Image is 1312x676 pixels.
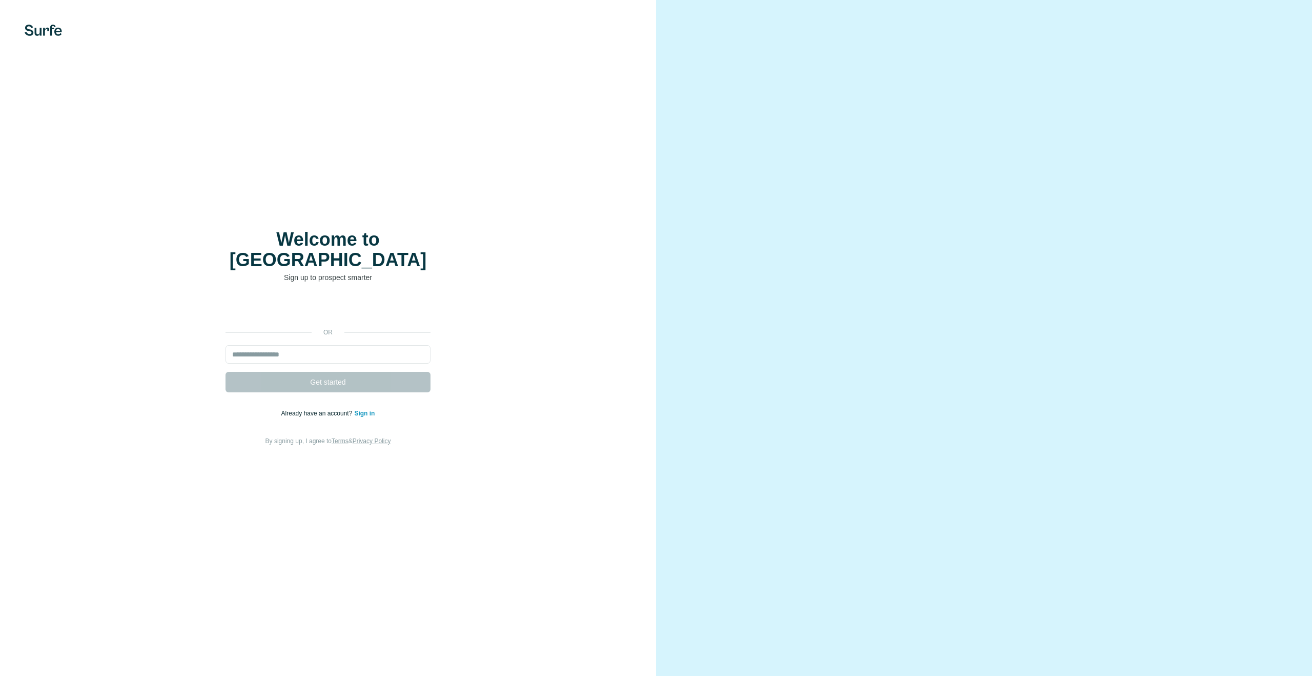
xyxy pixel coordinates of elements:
[225,229,430,270] h1: Welcome to [GEOGRAPHIC_DATA]
[220,298,436,321] iframe: Sign in with Google Button
[312,328,344,337] p: or
[332,438,348,445] a: Terms
[265,438,391,445] span: By signing up, I agree to &
[281,410,355,417] span: Already have an account?
[353,438,391,445] a: Privacy Policy
[354,410,375,417] a: Sign in
[225,272,430,283] p: Sign up to prospect smarter
[25,25,62,36] img: Surfe's logo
